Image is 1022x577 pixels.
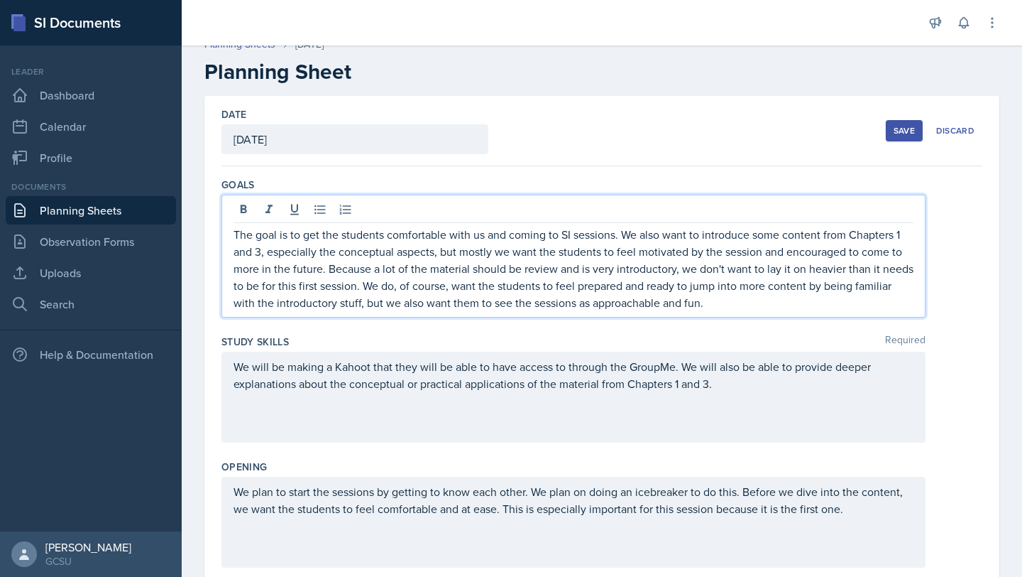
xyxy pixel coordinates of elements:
[221,335,289,349] label: Study Skills
[233,483,913,517] p: We plan to start the sessions by getting to know each other. We plan on doing an icebreaker to do...
[894,125,915,136] div: Save
[6,227,176,256] a: Observation Forms
[6,65,176,78] div: Leader
[221,107,246,122] label: Date
[6,144,176,172] a: Profile
[6,259,176,287] a: Uploads
[6,81,176,109] a: Dashboard
[6,290,176,318] a: Search
[221,460,267,474] label: Opening
[6,180,176,193] div: Documents
[6,340,176,369] div: Help & Documentation
[6,112,176,141] a: Calendar
[928,120,982,141] button: Discard
[45,540,131,554] div: [PERSON_NAME]
[204,59,999,85] h2: Planning Sheet
[936,125,974,136] div: Discard
[6,196,176,225] a: Planning Sheets
[45,554,131,568] div: GCSU
[233,226,913,311] p: The goal is to get the students comfortable with us and coming to SI sessions. We also want to in...
[885,335,925,349] span: Required
[221,178,255,192] label: Goals
[886,120,923,141] button: Save
[233,358,913,392] p: We will be making a Kahoot that they will be able to have access to through the GroupMe. We will ...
